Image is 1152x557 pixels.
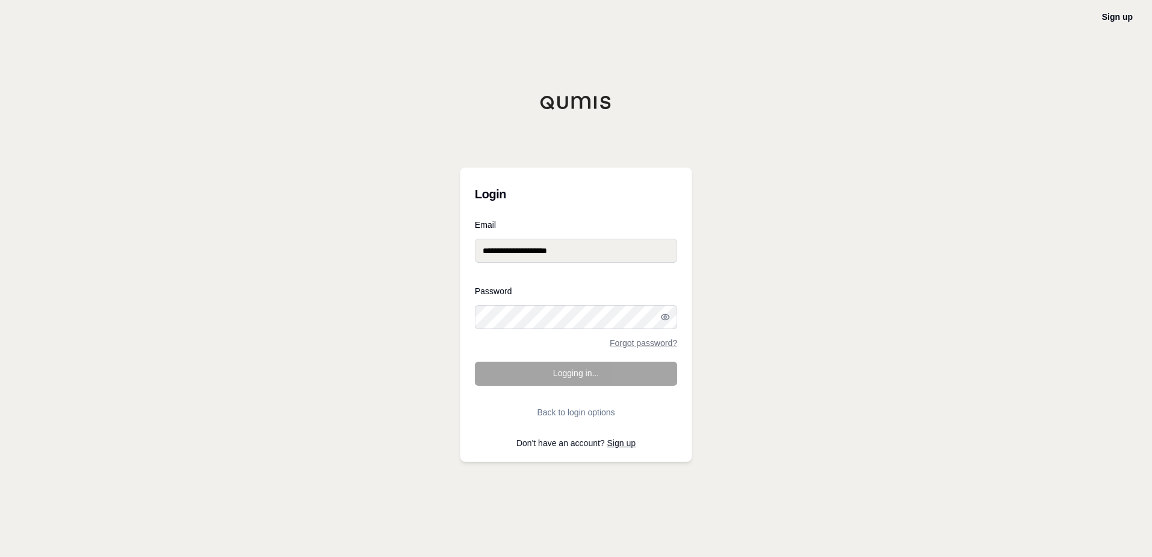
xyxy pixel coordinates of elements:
label: Password [475,287,677,295]
h3: Login [475,182,677,206]
img: Qumis [540,95,612,110]
label: Email [475,221,677,229]
a: Forgot password? [610,339,677,347]
p: Don't have an account? [475,439,677,447]
button: Back to login options [475,400,677,424]
a: Sign up [1102,12,1133,22]
a: Sign up [607,438,636,448]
